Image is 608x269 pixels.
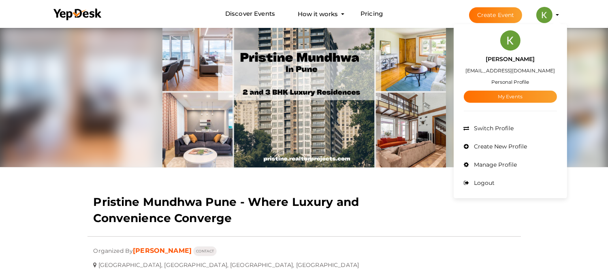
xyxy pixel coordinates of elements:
[193,246,217,256] button: CONTACT
[225,6,275,21] a: Discover Events
[464,91,557,103] a: My Events
[472,179,495,186] span: Logout
[500,30,521,51] img: ACg8ocKkCqIbCjAbQmz8dB_k4dw37RjLT_cZP0nLuQLhKMIvDM5ErQ=s100
[162,26,446,167] img: 4LMJB66O_normal.jpeg
[472,161,517,168] span: Manage Profile
[472,125,514,132] span: Switch Profile
[295,6,340,21] button: How it works
[469,7,523,23] button: Create Event
[98,255,359,269] span: [GEOGRAPHIC_DATA], [GEOGRAPHIC_DATA], [GEOGRAPHIC_DATA], [GEOGRAPHIC_DATA]
[94,195,359,225] b: Pristine Mundhwa Pune - Where Luxury and Convenience Converge
[94,241,133,254] span: Organized By
[491,79,529,85] small: Personal Profile
[465,66,555,75] label: [EMAIL_ADDRESS][DOMAIN_NAME]
[472,143,527,150] span: Create New Profile
[361,6,383,21] a: Pricing
[536,7,553,23] img: ACg8ocKkCqIbCjAbQmz8dB_k4dw37RjLT_cZP0nLuQLhKMIvDM5ErQ=s100
[133,247,192,254] a: [PERSON_NAME]
[486,55,535,64] label: [PERSON_NAME]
